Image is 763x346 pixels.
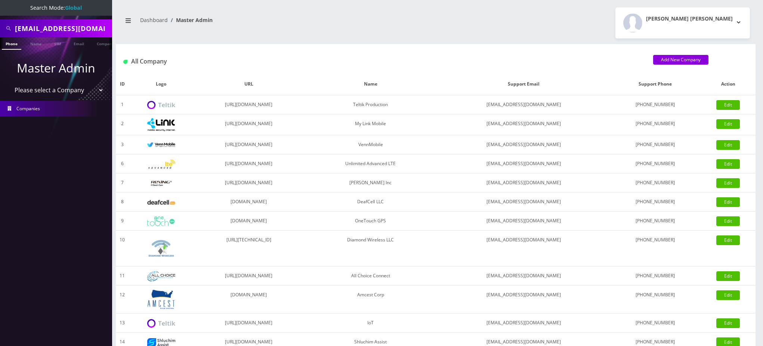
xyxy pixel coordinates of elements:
th: Support Phone [610,73,701,95]
a: Dashboard [140,16,168,24]
a: Edit [716,271,740,281]
td: [URL][DOMAIN_NAME] [194,173,304,192]
a: Edit [716,100,740,110]
td: Teltik Production [304,95,437,114]
nav: breadcrumb [121,12,430,34]
th: Logo [129,73,194,95]
td: [PHONE_NUMBER] [610,285,701,313]
td: [EMAIL_ADDRESS][DOMAIN_NAME] [437,154,610,173]
a: Edit [716,235,740,245]
td: [PHONE_NUMBER] [610,114,701,135]
td: [PHONE_NUMBER] [610,95,701,114]
a: Edit [716,216,740,226]
td: 2 [116,114,129,135]
a: Edit [716,119,740,129]
a: Edit [716,140,740,150]
td: Diamond Wireless LLC [304,231,437,266]
a: Edit [716,318,740,328]
td: [URL][DOMAIN_NAME] [194,266,304,285]
td: [PHONE_NUMBER] [610,211,701,231]
td: [PHONE_NUMBER] [610,135,701,154]
td: [EMAIL_ADDRESS][DOMAIN_NAME] [437,211,610,231]
td: Amcest Corp [304,285,437,313]
th: Action [701,73,756,95]
th: URL [194,73,304,95]
td: 9 [116,211,129,231]
img: DeafCell LLC [147,200,175,205]
td: [EMAIL_ADDRESS][DOMAIN_NAME] [437,231,610,266]
td: [EMAIL_ADDRESS][DOMAIN_NAME] [437,114,610,135]
a: Company [93,37,118,49]
h2: [PERSON_NAME] [PERSON_NAME] [646,16,733,22]
td: [URL][DOMAIN_NAME] [194,114,304,135]
img: Teltik Production [147,101,175,109]
a: Email [70,37,88,49]
td: [EMAIL_ADDRESS][DOMAIN_NAME] [437,192,610,211]
td: [EMAIL_ADDRESS][DOMAIN_NAME] [437,313,610,333]
td: [EMAIL_ADDRESS][DOMAIN_NAME] [437,95,610,114]
img: My Link Mobile [147,118,175,131]
th: Support Email [437,73,610,95]
img: OneTouch GPS [147,216,175,226]
td: [EMAIL_ADDRESS][DOMAIN_NAME] [437,285,610,313]
img: Unlimited Advanced LTE [147,160,175,169]
td: [PHONE_NUMBER] [610,313,701,333]
td: [EMAIL_ADDRESS][DOMAIN_NAME] [437,173,610,192]
strong: Global [65,4,82,11]
input: Search All Companies [15,21,110,35]
td: 1 [116,95,129,114]
td: DeafCell LLC [304,192,437,211]
td: [PHONE_NUMBER] [610,173,701,192]
a: SIM [50,37,65,49]
td: 3 [116,135,129,154]
img: Diamond Wireless LLC [147,234,175,262]
a: Phone [2,37,21,50]
td: VennMobile [304,135,437,154]
a: Edit [716,197,740,207]
td: [URL][DOMAIN_NAME] [194,154,304,173]
td: [PHONE_NUMBER] [610,192,701,211]
td: 6 [116,154,129,173]
li: Master Admin [168,16,213,24]
h1: All Company [123,58,642,65]
img: VennMobile [147,142,175,148]
td: [URL][DOMAIN_NAME] [194,313,304,333]
td: [EMAIL_ADDRESS][DOMAIN_NAME] [437,135,610,154]
a: Add New Company [653,55,708,65]
td: [PHONE_NUMBER] [610,231,701,266]
td: IoT [304,313,437,333]
td: My Link Mobile [304,114,437,135]
button: [PERSON_NAME] [PERSON_NAME] [615,7,750,38]
span: Search Mode: [30,4,82,11]
td: [EMAIL_ADDRESS][DOMAIN_NAME] [437,266,610,285]
img: Amcest Corp [147,289,175,309]
td: [URL][DOMAIN_NAME] [194,95,304,114]
td: 8 [116,192,129,211]
img: IoT [147,319,175,328]
img: All Choice Connect [147,271,175,281]
td: OneTouch GPS [304,211,437,231]
td: [PHONE_NUMBER] [610,266,701,285]
a: Name [27,37,45,49]
img: All Company [123,60,127,64]
td: 11 [116,266,129,285]
th: Name [304,73,437,95]
td: 12 [116,285,129,313]
a: Edit [716,159,740,169]
td: 7 [116,173,129,192]
a: Edit [716,178,740,188]
th: ID [116,73,129,95]
td: 10 [116,231,129,266]
td: [PERSON_NAME] Inc [304,173,437,192]
td: All Choice Connect [304,266,437,285]
td: [URL][DOMAIN_NAME] [194,135,304,154]
a: Edit [716,290,740,300]
td: [URL][TECHNICAL_ID] [194,231,304,266]
span: Companies [16,105,40,112]
td: [PHONE_NUMBER] [610,154,701,173]
td: [DOMAIN_NAME] [194,192,304,211]
td: Unlimited Advanced LTE [304,154,437,173]
td: 13 [116,313,129,333]
td: [DOMAIN_NAME] [194,285,304,313]
td: [DOMAIN_NAME] [194,211,304,231]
